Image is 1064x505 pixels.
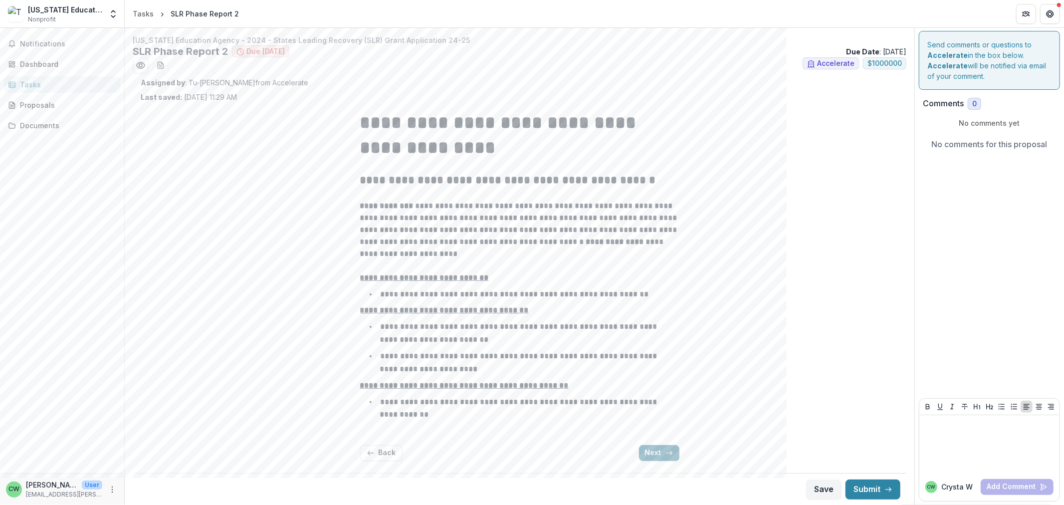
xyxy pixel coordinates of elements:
a: Documents [4,117,120,134]
button: Align Left [1021,401,1033,413]
img: Texas Education Agency [8,6,24,22]
strong: Due Date [846,47,879,56]
h2: Comments [923,99,964,108]
p: User [82,481,102,490]
button: Notifications [4,36,120,52]
div: [US_STATE] Education Agency [28,4,102,15]
span: Nonprofit [28,15,56,24]
div: Tasks [20,79,112,90]
div: Proposals [20,100,112,110]
button: Back [360,445,403,461]
a: Dashboard [4,56,120,72]
span: Accelerate [817,59,854,68]
button: Bold [922,401,934,413]
button: Underline [934,401,946,413]
button: Submit [846,480,900,500]
div: SLR Phase Report 2 [171,8,239,19]
button: download-word-button [153,57,169,73]
p: Crysta W [941,482,973,492]
p: : Tu-[PERSON_NAME] from Accelerate [141,77,898,88]
a: Proposals [4,97,120,113]
button: Add Comment [981,479,1054,495]
button: Italicize [946,401,958,413]
button: Align Right [1045,401,1057,413]
button: Get Help [1040,4,1060,24]
div: Crysta Workman [927,485,936,490]
button: Heading 2 [984,401,996,413]
button: Partners [1016,4,1036,24]
button: Heading 1 [971,401,983,413]
strong: Accelerate [927,61,968,70]
button: Save [806,480,842,500]
p: [EMAIL_ADDRESS][PERSON_NAME][DOMAIN_NAME][US_STATE] [26,490,102,499]
p: [PERSON_NAME] [26,480,78,490]
button: More [106,484,118,496]
div: Send comments or questions to in the box below. will be notified via email of your comment. [919,31,1060,90]
span: 0 [972,100,977,108]
button: Strike [959,401,971,413]
button: Bullet List [996,401,1008,413]
strong: Accelerate [927,51,968,59]
span: Due [DATE] [246,47,285,56]
div: Crysta Workman [8,486,19,493]
span: Notifications [20,40,116,48]
span: $ 1000000 [867,59,902,68]
strong: Last saved: [141,93,182,101]
div: Tasks [133,8,154,19]
div: Dashboard [20,59,112,69]
p: [DATE] 11:29 AM [141,92,237,102]
p: No comments for this proposal [932,138,1048,150]
a: Tasks [4,76,120,93]
a: Tasks [129,6,158,21]
p: [US_STATE] Education Agency - 2024 - States Leading Recovery (SLR) Grant Application 24-25 [133,35,906,45]
p: : [DATE] [846,46,906,57]
button: Open entity switcher [106,4,120,24]
div: Documents [20,120,112,131]
button: Align Center [1033,401,1045,413]
p: No comments yet [923,118,1056,128]
button: Ordered List [1008,401,1020,413]
strong: Assigned by [141,78,185,87]
button: Preview b1a7c36b-2d00-42f5-8c3c-5104132dd8fc.pdf [133,57,149,73]
h2: SLR Phase Report 2 [133,45,228,57]
button: Next [639,445,679,461]
nav: breadcrumb [129,6,243,21]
